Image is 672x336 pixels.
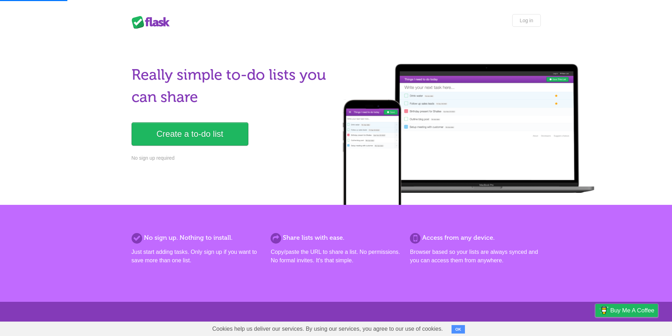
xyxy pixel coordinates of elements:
[452,325,465,334] button: OK
[132,154,332,162] p: No sign up required
[410,233,540,243] h2: Access from any device.
[132,233,262,243] h2: No sign up. Nothing to install.
[132,64,332,108] h1: Really simple to-do lists you can share
[610,304,654,317] span: Buy me a coffee
[132,16,174,29] div: Flask Lists
[132,122,248,146] a: Create a to-do list
[599,304,609,316] img: Buy me a coffee
[271,248,401,265] p: Copy/paste the URL to share a list. No permissions. No formal invites. It's that simple.
[512,14,540,27] a: Log in
[205,322,450,336] span: Cookies help us deliver our services. By using our services, you agree to our use of cookies.
[132,248,262,265] p: Just start adding tasks. Only sign up if you want to save more than one list.
[595,304,658,317] a: Buy me a coffee
[410,248,540,265] p: Browser based so your lists are always synced and you can access them from anywhere.
[271,233,401,243] h2: Share lists with ease.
